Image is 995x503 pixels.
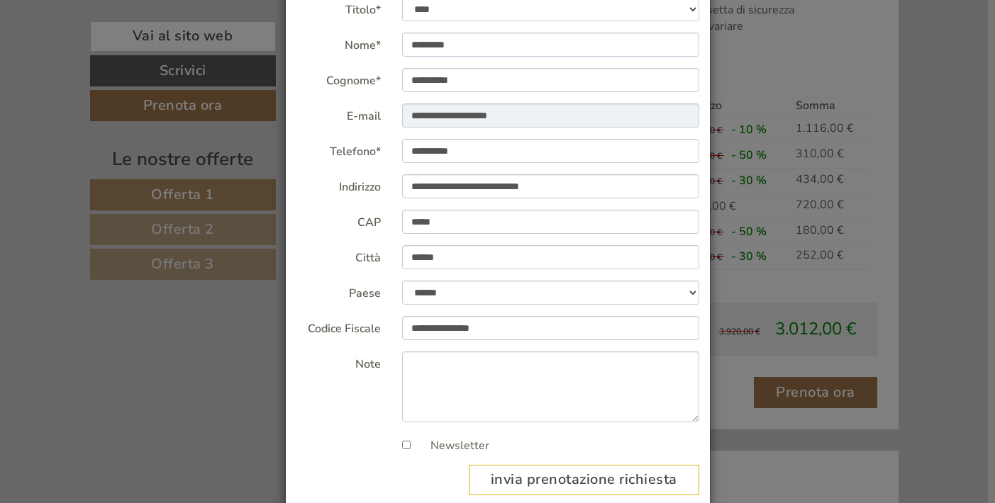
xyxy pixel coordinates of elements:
label: Newsletter [416,438,489,454]
label: Indirizzo [286,174,392,196]
button: Invia [483,367,560,398]
div: Buon giorno, come possiamo aiutarla? [11,38,222,81]
label: Paese [286,281,392,302]
label: Nome* [286,33,392,54]
label: CAP [286,210,392,231]
label: Cognome* [286,68,392,89]
label: Codice Fiscale [286,316,392,337]
label: E-mail [286,103,392,125]
div: mercoledì [239,11,321,35]
small: 15:00 [21,69,215,79]
label: Telefono* [286,139,392,160]
label: Città [286,245,392,266]
div: Hotel Kristall [21,41,215,52]
label: Note [286,351,392,373]
button: invia prenotazione richiesta [469,465,699,495]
